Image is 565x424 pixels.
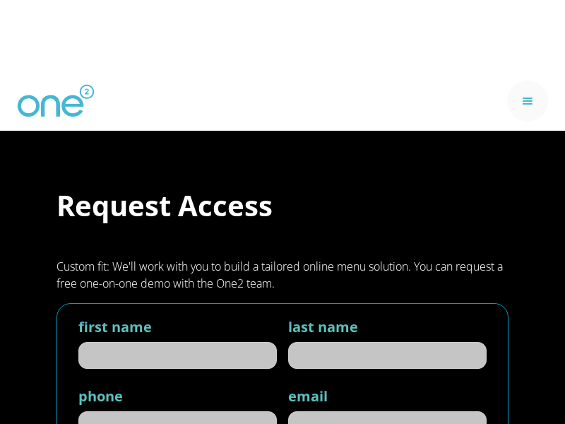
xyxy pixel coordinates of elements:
label: first name [78,318,152,336]
label: phone [78,387,123,406]
label: email [288,387,328,406]
label: last name [288,318,358,336]
div: Custom fit: We'll work with you to build a tailored online menu solution. You can request a free ... [56,258,509,292]
h2: Request Access [56,187,509,224]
